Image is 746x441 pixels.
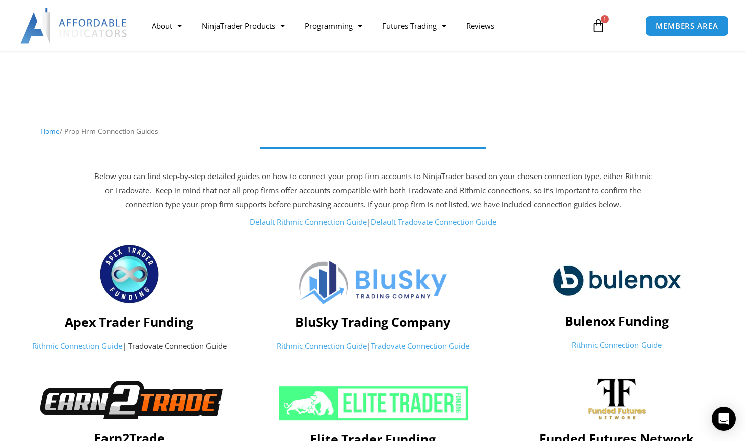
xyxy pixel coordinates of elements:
[456,14,504,37] a: Reviews
[372,14,456,37] a: Futures Trading
[142,14,582,37] nav: Menu
[40,126,60,136] a: Home
[99,243,160,305] img: apex_Logo1 | Affordable Indicators – NinjaTrader
[277,341,367,351] a: Rithmic Connection Guide
[142,14,192,37] a: About
[712,407,736,431] div: Open Intercom Messenger
[13,314,246,329] h4: Apex Trader Funding
[371,217,496,227] a: Default Tradovate Connection Guide
[572,340,662,350] a: Rithmic Connection Guide
[656,22,718,30] span: MEMBERS AREA
[256,339,490,354] p: |
[250,217,367,227] a: Default Rithmic Connection Guide
[645,16,729,36] a: MEMBERS AREA
[295,14,372,37] a: Programming
[28,379,231,420] img: Earn2TradeNB | Affordable Indicators – NinjaTrader
[299,261,447,304] img: Logo | Affordable Indicators – NinjaTrader
[277,385,469,421] img: ETF 2024 NeonGrn 1 | Affordable Indicators – NinjaTrader
[601,15,609,23] span: 1
[576,11,620,40] a: 1
[588,378,646,421] img: channels4_profile | Affordable Indicators – NinjaTrader
[20,8,128,44] img: LogoAI | Affordable Indicators – NinjaTrader
[40,125,706,138] nav: Breadcrumb
[553,257,681,303] img: logo-2 | Affordable Indicators – NinjaTrader
[92,169,655,212] p: Below you can find step-by-step detailed guides on how to connect your prop firm accounts to Ninj...
[500,313,733,328] h4: Bulenox Funding
[256,314,490,329] h4: BluSky Trading Company
[92,215,655,229] p: |
[13,339,246,354] p: | Tradovate Connection Guide
[371,341,469,351] a: Tradovate Connection Guide
[32,341,122,351] a: Rithmic Connection Guide
[192,14,295,37] a: NinjaTrader Products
